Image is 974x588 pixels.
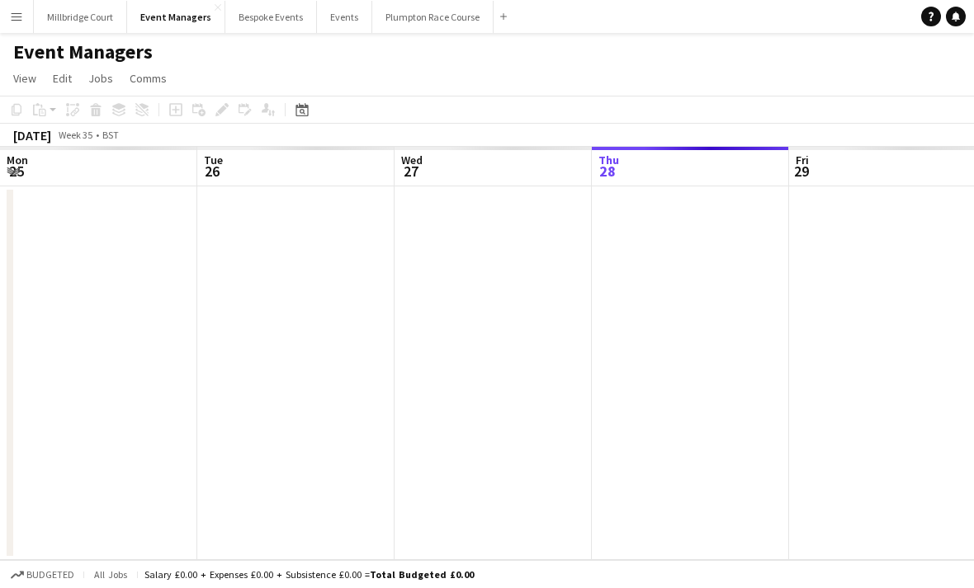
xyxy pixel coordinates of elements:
button: Bespoke Events [225,1,317,33]
span: Thu [598,153,619,167]
div: [DATE] [13,127,51,143]
div: Salary £0.00 + Expenses £0.00 + Subsistence £0.00 = [144,568,474,581]
span: All jobs [91,568,130,581]
span: Fri [796,153,809,167]
span: Total Budgeted £0.00 [370,568,474,581]
div: BST [102,129,119,141]
button: Plumpton Race Course [372,1,494,33]
a: View [7,68,43,89]
button: Events [317,1,372,33]
button: Millbridge Court [34,1,127,33]
a: Comms [123,68,173,89]
span: 28 [596,162,619,181]
span: Tue [204,153,223,167]
span: 25 [4,162,28,181]
a: Edit [46,68,78,89]
span: Comms [130,71,167,86]
a: Jobs [82,68,120,89]
span: 27 [399,162,423,181]
span: Edit [53,71,72,86]
button: Budgeted [8,566,77,584]
span: 26 [201,162,223,181]
span: Wed [401,153,423,167]
span: Jobs [88,71,113,86]
span: Week 35 [54,129,96,141]
span: 29 [793,162,809,181]
span: View [13,71,36,86]
span: Mon [7,153,28,167]
span: Budgeted [26,569,74,581]
button: Event Managers [127,1,225,33]
h1: Event Managers [13,40,153,64]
